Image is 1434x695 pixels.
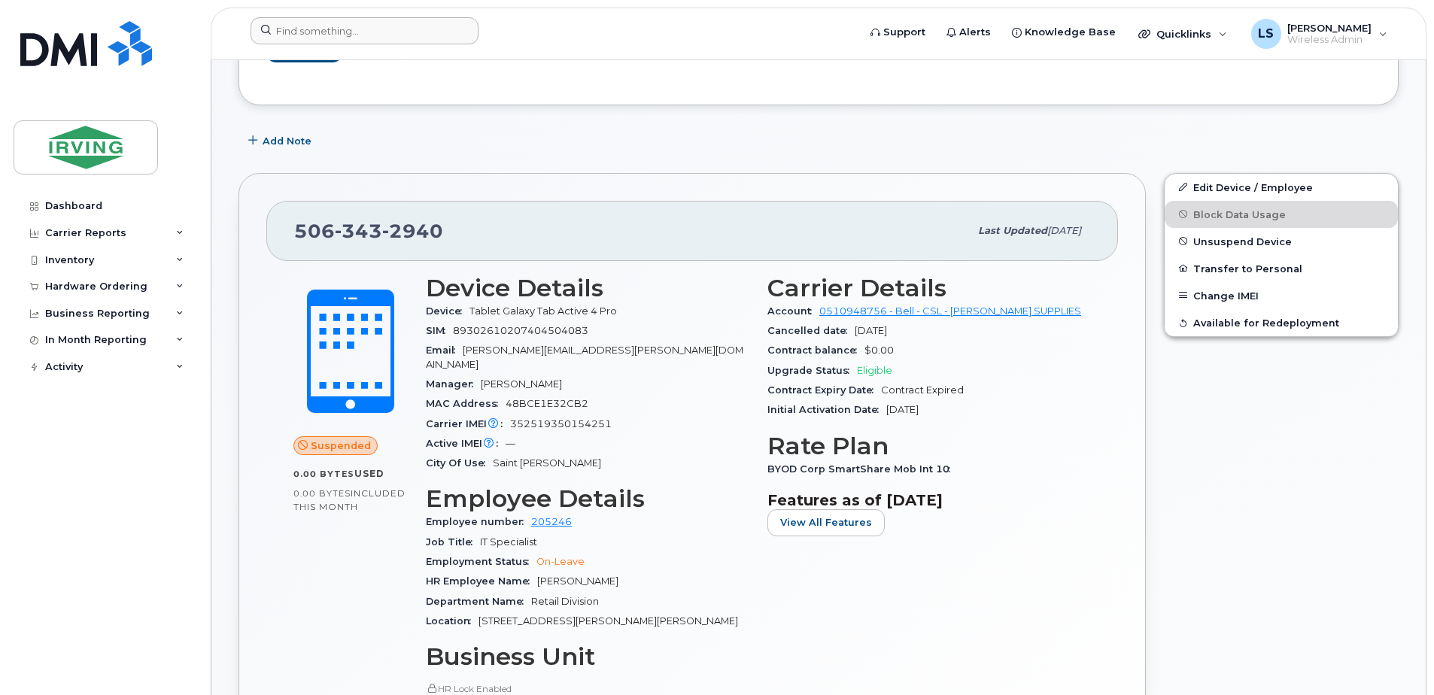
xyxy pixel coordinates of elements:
[510,418,612,429] span: 352519350154251
[294,220,443,242] span: 506
[506,398,588,409] span: 48BCE1E32CB2
[881,384,964,396] span: Contract Expired
[506,438,515,449] span: —
[426,643,749,670] h3: Business Unit
[311,439,371,453] span: Suspended
[536,556,585,567] span: On-Leave
[978,225,1047,236] span: Last updated
[1165,309,1398,336] button: Available for Redeployment
[537,575,618,587] span: [PERSON_NAME]
[481,378,562,390] span: [PERSON_NAME]
[857,365,892,376] span: Eligible
[1128,19,1238,49] div: Quicklinks
[426,325,453,336] span: SIM
[426,575,537,587] span: HR Employee Name
[426,305,469,317] span: Device
[293,488,351,499] span: 0.00 Bytes
[426,275,749,302] h3: Device Details
[426,536,480,548] span: Job Title
[426,398,506,409] span: MAC Address
[293,487,406,512] span: included this month
[855,325,887,336] span: [DATE]
[426,682,749,695] p: HR Lock Enabled
[479,615,738,627] span: [STREET_ADDRESS][PERSON_NAME][PERSON_NAME]
[426,457,493,469] span: City Of Use
[426,344,743,369] span: [PERSON_NAME][EMAIL_ADDRESS][PERSON_NAME][DOMAIN_NAME]
[238,128,324,155] button: Add Note
[293,469,354,479] span: 0.00 Bytes
[426,378,481,390] span: Manager
[780,515,872,530] span: View All Features
[883,25,925,40] span: Support
[767,384,881,396] span: Contract Expiry Date
[1258,25,1274,43] span: LS
[767,432,1091,460] h3: Rate Plan
[767,305,819,317] span: Account
[767,404,886,415] span: Initial Activation Date
[864,344,894,356] span: $0.00
[767,509,885,536] button: View All Features
[453,325,588,336] span: 89302610207404504083
[426,556,536,567] span: Employment Status
[426,615,479,627] span: Location
[1193,317,1339,329] span: Available for Redeployment
[767,275,1091,302] h3: Carrier Details
[1165,228,1398,255] button: Unsuspend Device
[426,438,506,449] span: Active IMEI
[480,536,537,548] span: IT Specialist
[1165,282,1398,309] button: Change IMEI
[936,17,1001,47] a: Alerts
[959,25,991,40] span: Alerts
[335,220,382,242] span: 343
[1241,19,1398,49] div: Lisa Soucy
[531,596,599,607] span: Retail Division
[767,325,855,336] span: Cancelled date
[1287,22,1372,34] span: [PERSON_NAME]
[426,596,531,607] span: Department Name
[354,468,384,479] span: used
[382,220,443,242] span: 2940
[1001,17,1126,47] a: Knowledge Base
[886,404,919,415] span: [DATE]
[531,516,572,527] a: 205246
[1025,25,1116,40] span: Knowledge Base
[493,457,601,469] span: Saint [PERSON_NAME]
[1047,225,1081,236] span: [DATE]
[767,344,864,356] span: Contract balance
[263,134,311,148] span: Add Note
[860,17,936,47] a: Support
[1165,201,1398,228] button: Block Data Usage
[1165,174,1398,201] a: Edit Device / Employee
[767,463,958,475] span: BYOD Corp SmartShare Mob Int 10
[1165,255,1398,282] button: Transfer to Personal
[426,418,510,429] span: Carrier IMEI
[1193,235,1292,247] span: Unsuspend Device
[1287,34,1372,46] span: Wireless Admin
[426,485,749,512] h3: Employee Details
[767,365,857,376] span: Upgrade Status
[1156,28,1211,40] span: Quicklinks
[819,305,1081,317] a: 0510948756 - Bell - CSL - [PERSON_NAME] SUPPLIES
[251,17,479,44] input: Find something...
[426,344,463,356] span: Email
[469,305,617,317] span: Tablet Galaxy Tab Active 4 Pro
[767,491,1091,509] h3: Features as of [DATE]
[426,516,531,527] span: Employee number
